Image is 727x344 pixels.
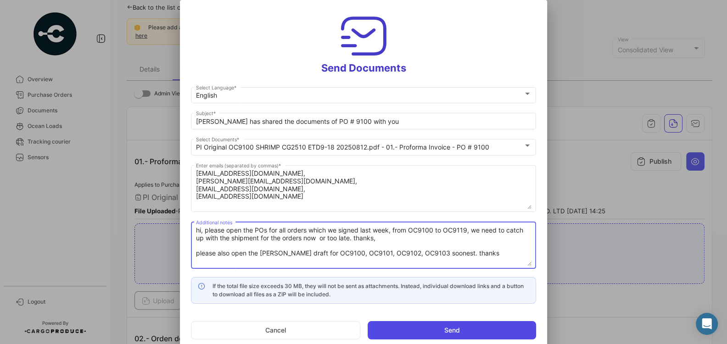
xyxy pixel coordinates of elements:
button: Cancel [191,321,360,339]
mat-select-trigger: PI Original OC9100 SHRIMP CG2510 ETD9-18 20250812.pdf - 01.- Proforma Invoice - PO # 9100 [196,143,489,151]
div: Abrir Intercom Messenger [696,313,718,335]
button: Send [368,321,536,339]
h3: Send Documents [191,11,536,74]
span: If the total file size exceeds 30 MB, they will not be sent as attachments. Instead, individual d... [213,283,524,298]
mat-select-trigger: English [196,91,217,99]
